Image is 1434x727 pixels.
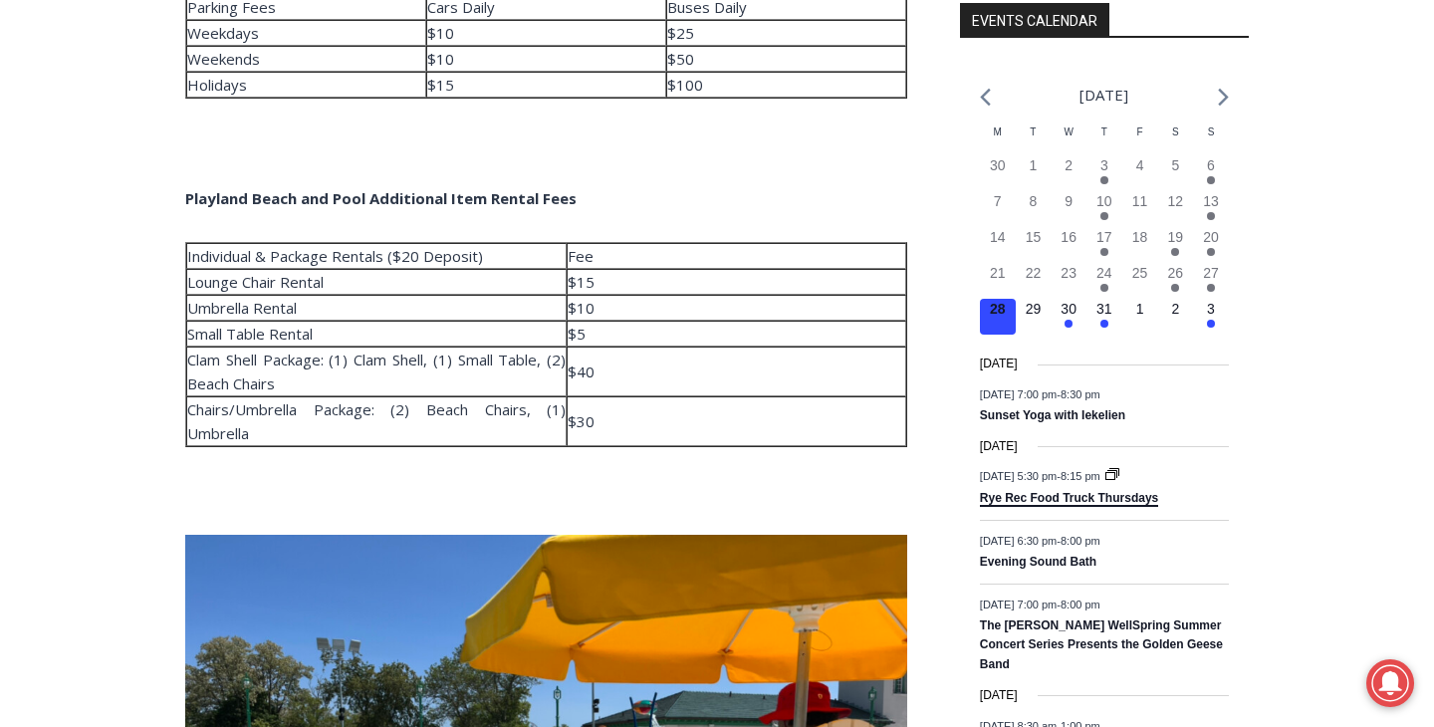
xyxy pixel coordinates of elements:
[1061,265,1076,281] time: 23
[1061,470,1100,482] span: 8:15 pm
[1132,265,1148,281] time: 25
[980,299,1016,335] button: 28
[1051,263,1086,299] button: 23
[1171,157,1179,173] time: 5
[1051,299,1086,335] button: 30 Has events
[1100,248,1108,256] em: Has events
[1157,124,1193,155] div: Saturday
[521,198,923,243] span: Intern @ [DOMAIN_NAME]
[1203,229,1219,245] time: 20
[1051,227,1086,263] button: 16
[1207,301,1215,317] time: 3
[994,126,1002,137] span: M
[1168,229,1184,245] time: 19
[1016,263,1052,299] button: 22
[1100,284,1108,292] em: Has events
[1100,176,1108,184] em: Has events
[186,72,426,98] td: Holidays
[1101,126,1107,137] span: T
[1061,599,1100,610] span: 8:00 pm
[1100,157,1108,173] time: 3
[1122,299,1158,335] button: 1
[990,301,1006,317] time: 28
[186,243,567,269] td: Individual & Package Rentals ($20 Deposit)
[503,1,941,193] div: Apply Now <> summer and RHS senior internships available
[666,72,906,98] td: $100
[567,396,906,446] td: $30
[1061,534,1100,546] span: 8:00 pm
[990,265,1006,281] time: 21
[1061,229,1076,245] time: 16
[479,193,965,248] a: Intern @ [DOMAIN_NAME]
[980,555,1096,571] a: Evening Sound Bath
[185,188,577,208] strong: Playland Beach and Pool Additional Item Rental Fees
[1132,193,1148,209] time: 11
[1171,301,1179,317] time: 2
[567,321,906,347] td: $5
[1016,155,1052,191] button: 1
[1026,301,1042,317] time: 29
[567,269,906,295] td: $15
[1051,124,1086,155] div: Wednesday
[1172,126,1179,137] span: S
[1030,126,1036,137] span: T
[186,20,426,46] td: Weekdays
[1207,212,1215,220] em: Has events
[6,205,195,281] span: Open Tues. - Sun. [PHONE_NUMBER]
[1096,229,1112,245] time: 17
[980,387,1057,399] span: [DATE] 7:00 pm
[980,387,1100,399] time: -
[1064,126,1073,137] span: W
[980,437,1018,456] time: [DATE]
[1171,248,1179,256] em: Has events
[606,21,693,77] h4: Book [PERSON_NAME]'s Good Humor for Your Event
[980,227,1016,263] button: 14
[186,46,426,72] td: Weekends
[1100,212,1108,220] em: Has events
[567,243,906,269] td: Fee
[960,3,1109,37] h2: Events Calendar
[426,46,666,72] td: $10
[1122,124,1158,155] div: Friday
[1100,320,1108,328] em: Has events
[1026,229,1042,245] time: 15
[1030,157,1038,173] time: 1
[1208,126,1215,137] span: S
[1026,265,1042,281] time: 22
[1193,299,1229,335] button: 3 Has events
[1096,301,1112,317] time: 31
[1171,284,1179,292] em: Has events
[1079,82,1128,109] li: [DATE]
[980,534,1100,546] time: -
[1193,124,1229,155] div: Sunday
[1030,193,1038,209] time: 8
[1168,193,1184,209] time: 12
[1122,263,1158,299] button: 25
[1157,299,1193,335] button: 2
[990,229,1006,245] time: 14
[592,6,719,91] a: Book [PERSON_NAME]'s Good Humor for Your Event
[1207,157,1215,173] time: 6
[1207,284,1215,292] em: Has events
[980,470,1103,482] time: -
[1086,155,1122,191] button: 3 Has events
[1061,301,1076,317] time: 30
[1136,157,1144,173] time: 4
[980,534,1057,546] span: [DATE] 6:30 pm
[1122,155,1158,191] button: 4
[1193,155,1229,191] button: 6 Has events
[1065,320,1073,328] em: Has events
[666,20,906,46] td: $25
[1061,387,1100,399] span: 8:30 pm
[990,157,1006,173] time: 30
[1065,157,1073,173] time: 2
[1207,176,1215,184] em: Has events
[186,295,567,321] td: Umbrella Rental
[994,193,1002,209] time: 7
[1218,88,1229,107] a: Next month
[1203,265,1219,281] time: 27
[1016,227,1052,263] button: 15
[1051,191,1086,227] button: 9
[1157,155,1193,191] button: 5
[980,355,1018,373] time: [DATE]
